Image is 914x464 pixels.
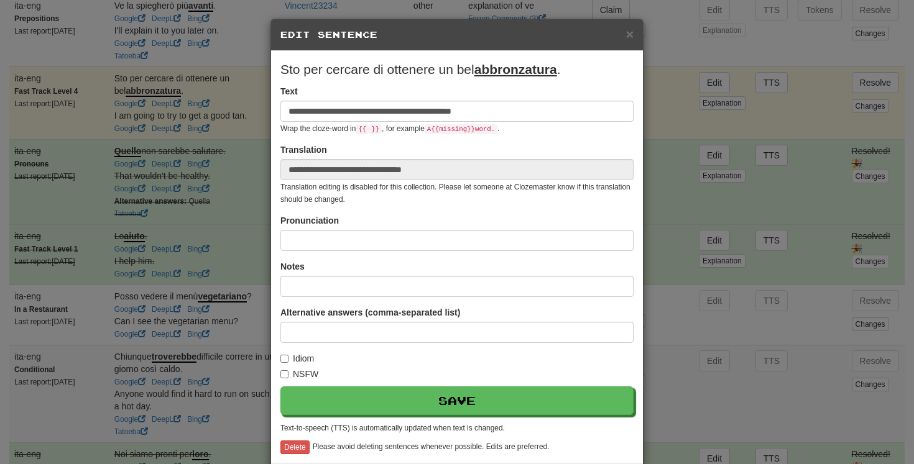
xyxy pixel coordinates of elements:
button: Delete [280,440,310,454]
small: Text-to-speech (TTS) is automatically updated when text is changed. [280,424,505,432]
code: {{ [356,124,369,134]
code: }} [369,124,382,134]
label: Alternative answers (comma-separated list) [280,306,460,319]
label: Idiom [280,352,314,365]
u: abbronzatura [474,62,557,76]
small: Please avoid deleting sentences whenever possible. Edits are preferred. [313,442,550,451]
button: Save [280,386,634,415]
input: Idiom [280,355,289,363]
span: × [626,27,634,41]
input: NSFW [280,370,289,378]
button: Close [626,27,634,40]
small: Translation editing is disabled for this collection. Please let someone at Clozemaster know if th... [280,183,630,204]
code: A {{ missing }} word. [425,124,497,134]
label: Notes [280,260,305,273]
h5: Edit Sentence [280,29,634,41]
label: Pronunciation [280,214,339,227]
span: Sto per cercare di ottenere un bel . [280,62,561,76]
label: NSFW [280,368,318,380]
label: Text [280,85,298,98]
small: Wrap the cloze-word in , for example . [280,124,499,133]
label: Translation [280,143,327,156]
